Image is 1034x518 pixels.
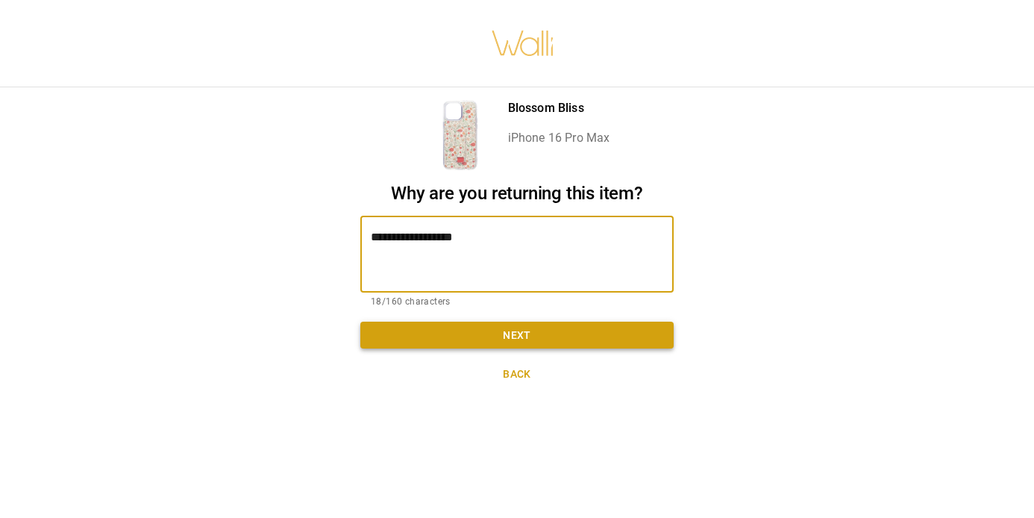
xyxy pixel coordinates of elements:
p: 18/160 characters [371,295,663,310]
h2: Why are you returning this item? [360,183,674,205]
button: Next [360,322,674,349]
img: walli-inc.myshopify.com [491,11,555,75]
button: Back [360,361,674,388]
p: iPhone 16 Pro Max [508,129,610,147]
p: Blossom Bliss [508,99,610,117]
